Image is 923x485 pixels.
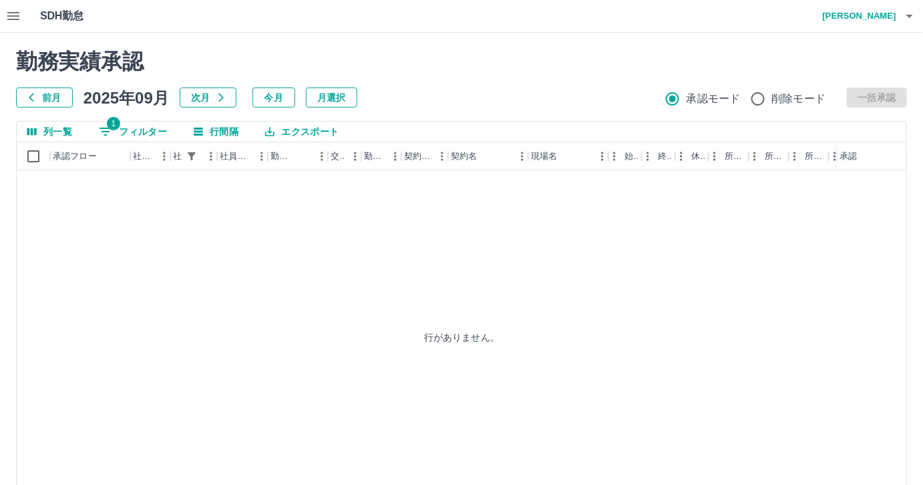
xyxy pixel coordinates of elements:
[592,146,612,166] button: メニュー
[432,146,452,166] button: メニュー
[201,146,221,166] button: メニュー
[658,142,673,170] div: 終業
[345,146,365,166] button: メニュー
[725,142,746,170] div: 所定開始
[16,88,73,108] button: 前月
[182,147,201,166] div: 1件のフィルターを適用中
[451,142,477,170] div: 契約名
[254,122,349,142] button: エクスポート
[624,142,639,170] div: 始業
[306,88,357,108] button: 月選択
[17,122,83,142] button: 列選択
[687,91,741,107] span: 承認モード
[170,142,217,170] div: 社員名
[675,142,709,170] div: 休憩
[88,122,178,142] button: フィルター表示
[749,142,789,170] div: 所定終業
[220,142,252,170] div: 社員区分
[270,142,293,170] div: 勤務日
[83,88,169,108] h5: 2025年09月
[331,142,345,170] div: 交通費
[642,142,675,170] div: 終業
[608,142,642,170] div: 始業
[107,117,120,130] span: 1
[448,142,528,170] div: 契約名
[252,146,272,166] button: メニュー
[528,142,608,170] div: 現場名
[183,122,249,142] button: 行間隔
[312,146,332,166] button: メニュー
[512,146,532,166] button: メニュー
[364,142,385,170] div: 勤務区分
[361,142,401,170] div: 勤務区分
[154,146,174,166] button: メニュー
[252,88,295,108] button: 今月
[16,49,907,74] h2: 勤務実績承認
[328,142,361,170] div: 交通費
[130,142,170,170] div: 社員番号
[50,142,130,170] div: 承認フロー
[182,147,201,166] button: フィルター表示
[133,142,154,170] div: 社員番号
[805,142,826,170] div: 所定休憩
[217,142,268,170] div: 社員区分
[53,142,97,170] div: 承認フロー
[404,142,432,170] div: 契約コード
[837,142,906,170] div: 承認
[268,142,328,170] div: 勤務日
[789,142,829,170] div: 所定休憩
[401,142,448,170] div: 契約コード
[293,147,312,166] button: ソート
[691,142,706,170] div: 休憩
[385,146,405,166] button: メニュー
[709,142,749,170] div: 所定開始
[531,142,557,170] div: 現場名
[772,91,826,107] span: 削除モード
[180,88,236,108] button: 次月
[840,142,857,170] div: 承認
[765,142,786,170] div: 所定終業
